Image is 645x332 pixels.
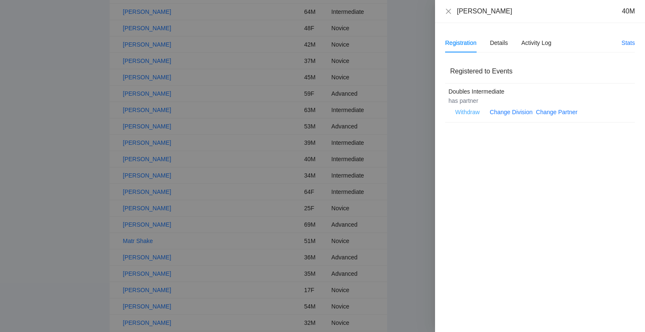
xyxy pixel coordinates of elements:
div: Details [490,38,508,47]
a: Stats [621,39,635,46]
span: Withdraw [455,107,480,117]
div: 40M [622,7,635,16]
div: has partner [448,96,623,105]
div: Doubles Intermediate [448,87,623,96]
div: [PERSON_NAME] [457,7,512,16]
button: Withdraw [448,105,486,119]
div: Registered to Events [450,59,630,83]
div: Registration [445,38,477,47]
div: Activity Log [522,38,552,47]
button: Close [445,8,452,15]
a: Change Partner [536,109,577,115]
a: Change Division [490,109,532,115]
span: close [445,8,452,15]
